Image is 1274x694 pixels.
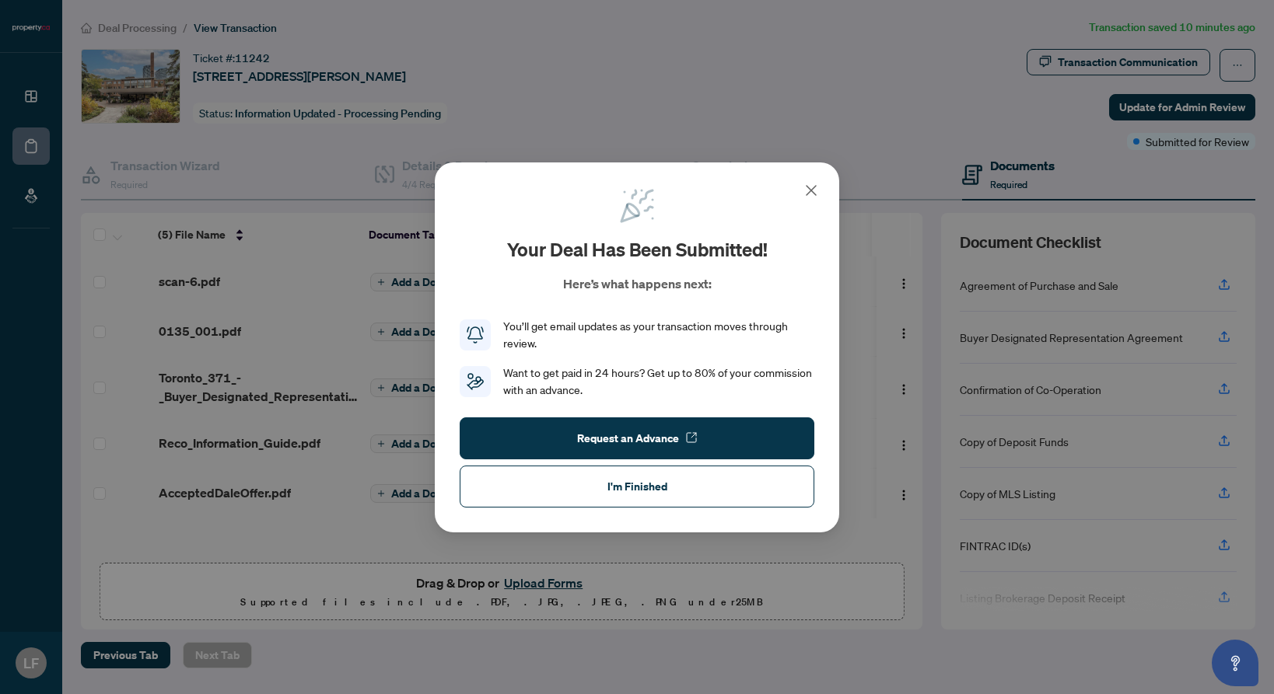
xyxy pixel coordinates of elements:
h2: Your deal has been submitted! [507,237,768,262]
button: Request an Advance [460,417,814,459]
div: You’ll get email updates as your transaction moves through review. [503,318,814,352]
div: Want to get paid in 24 hours? Get up to 80% of your commission with an advance. [503,364,814,399]
span: I'm Finished [607,473,667,498]
button: I'm Finished [460,465,814,507]
button: Open asap [1212,640,1258,686]
span: Request an Advance [577,425,679,450]
p: Here’s what happens next: [563,274,712,293]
